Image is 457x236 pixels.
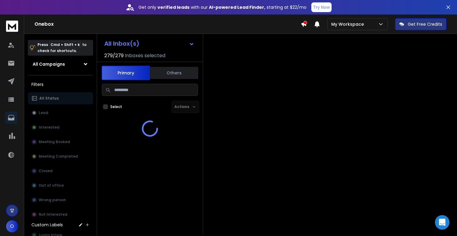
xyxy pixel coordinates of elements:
[104,52,124,59] span: 279 / 279
[313,4,330,10] p: Try Now
[435,215,449,230] div: Open Intercom Messenger
[331,21,366,27] p: My Workspace
[6,220,18,232] button: O
[34,21,301,28] h1: Onebox
[150,66,198,80] button: Others
[31,222,63,228] h3: Custom Labels
[37,42,86,54] p: Press to check for shortcuts.
[209,4,265,10] strong: AI-powered Lead Finder,
[157,4,190,10] strong: verified leads
[138,4,306,10] p: Get only with our starting at $22/mo
[6,21,18,32] img: logo
[99,38,199,50] button: All Inbox(s)
[104,41,139,47] h1: All Inbox(s)
[50,41,81,48] span: Cmd + Shift + k
[28,58,93,70] button: All Campaigns
[395,18,446,30] button: Get Free Credits
[102,66,150,80] button: Primary
[125,52,165,59] h3: Inboxes selected
[408,21,442,27] p: Get Free Credits
[311,2,332,12] button: Try Now
[33,61,65,67] h1: All Campaigns
[110,104,122,109] label: Select
[28,80,93,89] h3: Filters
